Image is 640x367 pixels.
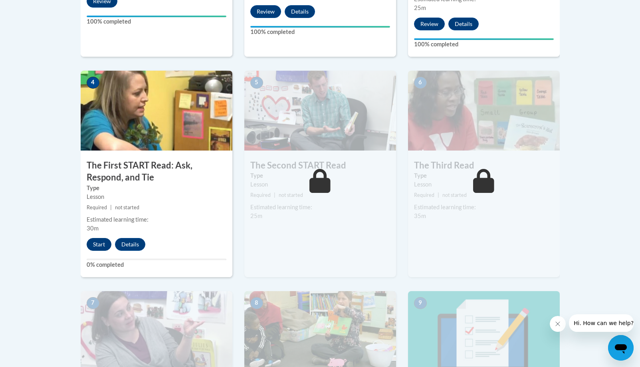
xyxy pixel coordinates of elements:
[115,204,139,210] span: not started
[87,184,226,192] label: Type
[244,159,396,172] h3: The Second START Read
[110,204,112,210] span: |
[414,4,426,11] span: 25m
[414,38,554,40] div: Your progress
[414,40,554,49] label: 100% completed
[414,297,427,309] span: 9
[569,314,634,332] iframe: Message from company
[448,18,479,30] button: Details
[550,316,566,332] iframe: Close message
[250,28,390,36] label: 100% completed
[274,192,275,198] span: |
[87,225,99,232] span: 30m
[414,77,427,89] span: 6
[244,71,396,151] img: Course Image
[250,212,262,219] span: 25m
[414,192,434,198] span: Required
[250,77,263,89] span: 5
[81,71,232,151] img: Course Image
[115,238,145,251] button: Details
[414,18,445,30] button: Review
[414,180,554,189] div: Lesson
[414,171,554,180] label: Type
[250,171,390,180] label: Type
[250,26,390,28] div: Your progress
[87,238,111,251] button: Start
[87,260,226,269] label: 0% completed
[250,203,390,212] div: Estimated learning time:
[408,159,560,172] h3: The Third Read
[442,192,467,198] span: not started
[438,192,439,198] span: |
[608,335,634,361] iframe: Button to launch messaging window
[87,17,226,26] label: 100% completed
[250,5,281,18] button: Review
[279,192,303,198] span: not started
[250,297,263,309] span: 8
[250,192,271,198] span: Required
[285,5,315,18] button: Details
[87,204,107,210] span: Required
[87,16,226,17] div: Your progress
[81,159,232,184] h3: The First START Read: Ask, Respond, and Tie
[250,180,390,189] div: Lesson
[414,203,554,212] div: Estimated learning time:
[87,297,99,309] span: 7
[87,215,226,224] div: Estimated learning time:
[414,212,426,219] span: 35m
[87,192,226,201] div: Lesson
[408,71,560,151] img: Course Image
[87,77,99,89] span: 4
